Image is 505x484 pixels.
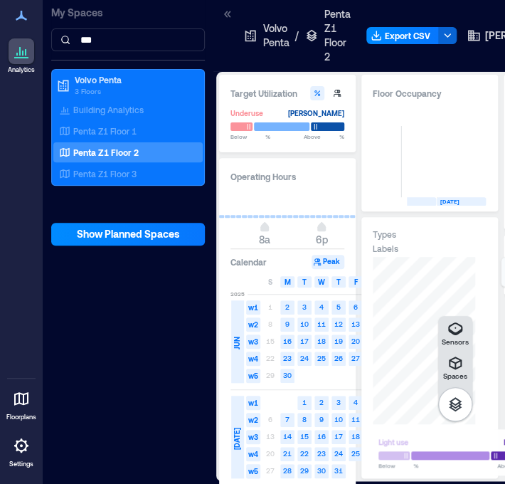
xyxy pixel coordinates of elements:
div: Underuse [230,106,263,120]
span: w5 [246,464,260,478]
text: 17 [300,337,309,345]
p: Floorplans [6,413,36,421]
span: 8a [259,233,270,246]
text: 27 [351,354,360,362]
button: Show Planned Spaces [51,223,205,246]
div: [PERSON_NAME] [288,106,344,120]
span: F [354,276,358,288]
div: Labels [373,243,398,254]
text: 5 [336,302,341,311]
text: 31 [334,466,343,475]
span: JUN [231,337,243,349]
span: w1 [246,396,260,410]
text: 29 [300,466,309,475]
text: 9 [319,415,324,423]
p: 3 Floors [75,85,194,97]
p: Penta Z1 Floor 3 [73,168,137,179]
p: Penta Z1 Floor 1 [73,125,137,137]
text: 20 [351,337,360,345]
text: 18 [317,337,326,345]
text: 14 [283,432,292,441]
text: 9 [285,320,289,328]
span: M [285,276,291,288]
text: 10 [334,415,343,423]
text: 10 [300,320,309,328]
text: 22 [300,449,309,458]
div: Light use [378,435,408,449]
text: 3 [336,398,341,406]
text: 18 [351,432,360,441]
span: w1 [246,300,260,315]
p: Volvo Penta [263,21,289,50]
span: T [302,276,307,288]
text: 11 [317,320,326,328]
text: 2 [285,302,289,311]
span: w4 [246,352,260,366]
span: w5 [246,369,260,383]
p: My Spaces [51,6,205,20]
text: 24 [334,449,343,458]
text: 16 [283,337,292,345]
text: 24 [300,354,309,362]
text: 7 [285,415,289,423]
p: Penta Z1 Floor 2 [324,7,351,64]
span: W [318,276,325,288]
span: Below % [230,132,270,141]
a: Analytics [4,34,39,78]
text: 28 [283,466,292,475]
a: Settings [4,428,38,473]
span: w2 [246,317,260,332]
text: 6 [353,302,358,311]
text: 17 [334,432,343,441]
p: Spaces [443,372,467,380]
button: Spaces [438,350,472,384]
p: Penta Z1 Floor 2 [73,147,139,158]
a: Floorplans [2,382,41,426]
text: 4 [319,302,324,311]
text: 15 [300,432,309,441]
text: 25 [317,354,326,362]
button: Sensors [438,316,472,350]
text: 23 [317,449,326,458]
span: Below % [378,461,418,470]
text: 19 [334,337,343,345]
div: Floor Occupancy [373,86,487,100]
h3: Operating Hours [230,169,344,184]
text: 30 [317,466,326,475]
text: 13 [351,320,360,328]
text: 2 [319,398,324,406]
div: Types [373,228,396,240]
p: Analytics [8,65,35,74]
span: T [336,276,341,288]
p: / [295,28,299,43]
span: w4 [246,447,260,461]
h3: Target Utilization [230,86,344,100]
span: Above % [304,132,344,141]
button: Export CSV [366,27,439,44]
text: 12 [334,320,343,328]
p: Settings [9,460,33,468]
p: Building Analytics [73,104,144,115]
h3: Calendar [230,255,267,269]
text: 21 [283,449,292,458]
text: 23 [283,354,292,362]
text: 3 [302,302,307,311]
p: Volvo Penta [75,74,194,85]
text: 8 [302,415,307,423]
span: [DATE] [231,428,243,450]
span: 6p [316,233,328,246]
text: [DATE] [440,198,459,205]
text: 4 [353,398,358,406]
text: 25 [351,449,360,458]
button: Peak [312,255,344,269]
span: w3 [246,335,260,349]
text: 1 [302,398,307,406]
span: w3 [246,430,260,444]
text: 16 [317,432,326,441]
span: S [268,276,272,288]
text: 11 [351,415,360,423]
text: 26 [334,354,343,362]
text: 30 [283,371,292,379]
p: Sensors [442,337,469,346]
span: Show Planned Spaces [77,227,180,241]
